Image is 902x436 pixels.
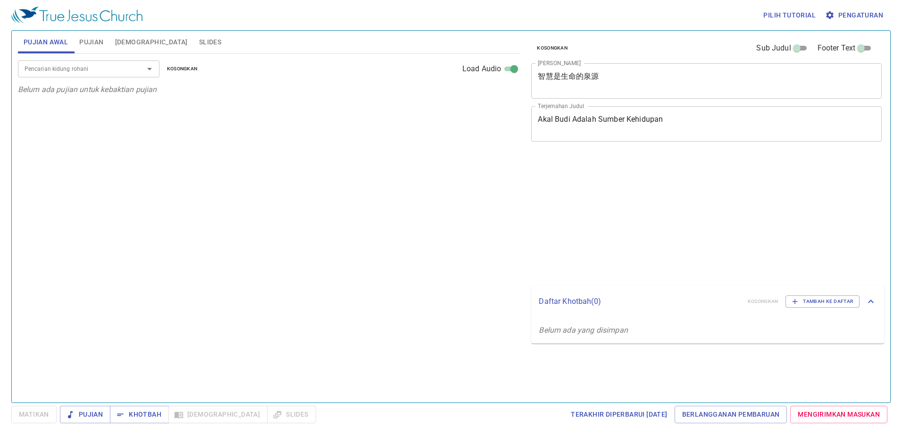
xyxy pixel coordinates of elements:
textarea: 智慧是生命的泉源 [538,72,875,90]
a: Mengirimkan Masukan [790,406,887,423]
button: Pilih tutorial [760,7,819,24]
button: Kosongkan [531,42,573,54]
span: Terakhir Diperbarui [DATE] [571,409,667,420]
div: Daftar Khotbah(0)KosongkanTambah ke Daftar [531,286,884,317]
img: True Jesus Church [11,7,142,24]
span: Berlangganan Pembaruan [682,409,780,420]
span: Kosongkan [167,65,198,73]
i: Belum ada pujian untuk kebaktian pujian [18,85,157,94]
span: Mengirimkan Masukan [798,409,880,420]
button: Open [143,62,156,75]
a: Berlangganan Pembaruan [675,406,787,423]
span: Pilih tutorial [763,9,816,21]
iframe: from-child [527,151,813,282]
span: Load Audio [462,63,501,75]
button: Pujian [60,406,110,423]
button: Tambah ke Daftar [785,295,860,308]
span: Sub Judul [756,42,791,54]
a: Terakhir Diperbarui [DATE] [567,406,671,423]
span: Pujian [79,36,103,48]
button: Kosongkan [161,63,203,75]
span: Slides [199,36,221,48]
span: Tambah ke Daftar [792,297,853,306]
span: Khotbah [117,409,161,420]
button: Khotbah [110,406,169,423]
p: Daftar Khotbah ( 0 ) [539,296,740,307]
span: Pengaturan [827,9,883,21]
span: Pujian [67,409,103,420]
span: Footer Text [818,42,856,54]
span: Kosongkan [537,44,568,52]
textarea: Akal Budi Adalah Sumber Kehidupan [538,115,875,133]
span: [DEMOGRAPHIC_DATA] [115,36,188,48]
i: Belum ada yang disimpan [539,326,627,335]
span: Pujian Awal [24,36,68,48]
button: Pengaturan [823,7,887,24]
